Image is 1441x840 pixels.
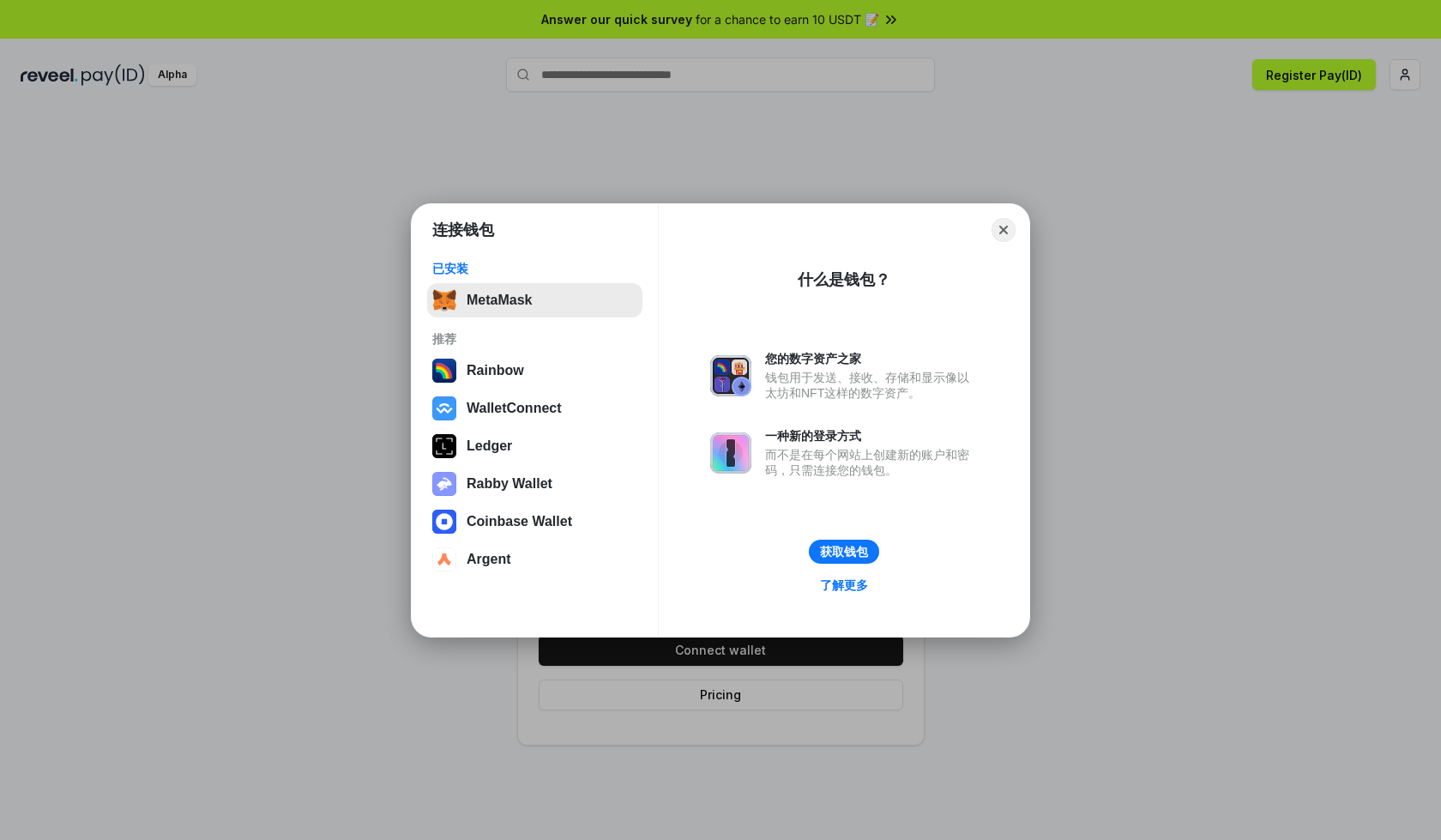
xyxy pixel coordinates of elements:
[432,472,456,496] img: svg+xml,%3Csvg%20xmlns%3D%22http%3A%2F%2Fwww.w3.org%2F2000%2Fsvg%22%20fill%3D%22none%22%20viewBox...
[427,505,642,539] button: Coinbase Wallet
[820,577,868,593] div: 了解更多
[467,293,532,308] div: MetaMask
[427,391,642,426] button: WalletConnect
[710,355,751,396] img: svg+xml,%3Csvg%20xmlns%3D%22http%3A%2F%2Fwww.w3.org%2F2000%2Fsvg%22%20fill%3D%22none%22%20viewBox...
[427,283,642,317] button: MetaMask
[765,351,978,366] div: 您的数字资产之家
[432,331,637,347] div: 推荐
[765,370,978,401] div: 钱包用于发送、接收、存储和显示像以太坊和NFT这样的数字资产。
[427,354,642,388] button: Rainbow
[467,363,524,378] div: Rainbow
[467,401,562,416] div: WalletConnect
[467,476,552,492] div: Rabby Wallet
[432,220,494,240] h1: 连接钱包
[427,467,642,501] button: Rabby Wallet
[432,288,456,312] img: svg+xml,%3Csvg%20fill%3D%22none%22%20height%3D%2233%22%20viewBox%3D%220%200%2035%2033%22%20width%...
[432,396,456,420] img: svg+xml,%3Csvg%20width%3D%2228%22%20height%3D%2228%22%20viewBox%3D%220%200%2028%2028%22%20fill%3D...
[820,544,868,559] div: 获取钱包
[432,359,456,383] img: svg+xml,%3Csvg%20width%3D%22120%22%20height%3D%22120%22%20viewBox%3D%220%200%20120%20120%22%20fil...
[432,547,456,571] img: svg+xml,%3Csvg%20width%3D%2228%22%20height%3D%2228%22%20viewBox%3D%220%200%2028%2028%22%20fill%3D...
[992,218,1016,242] button: Close
[432,261,637,276] div: 已安装
[810,574,878,596] a: 了解更多
[427,429,642,463] button: Ledger
[467,438,512,454] div: Ledger
[809,540,879,564] button: 获取钱包
[467,552,511,567] div: Argent
[432,434,456,458] img: svg+xml,%3Csvg%20xmlns%3D%22http%3A%2F%2Fwww.w3.org%2F2000%2Fsvg%22%20width%3D%2228%22%20height%3...
[432,510,456,534] img: svg+xml,%3Csvg%20width%3D%2228%22%20height%3D%2228%22%20viewBox%3D%220%200%2028%2028%22%20fill%3D...
[427,542,642,577] button: Argent
[798,269,890,290] div: 什么是钱包？
[765,447,978,478] div: 而不是在每个网站上创建新的账户和密码，只需连接您的钱包。
[710,432,751,474] img: svg+xml,%3Csvg%20xmlns%3D%22http%3A%2F%2Fwww.w3.org%2F2000%2Fsvg%22%20fill%3D%22none%22%20viewBox...
[467,514,572,529] div: Coinbase Wallet
[765,428,978,444] div: 一种新的登录方式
